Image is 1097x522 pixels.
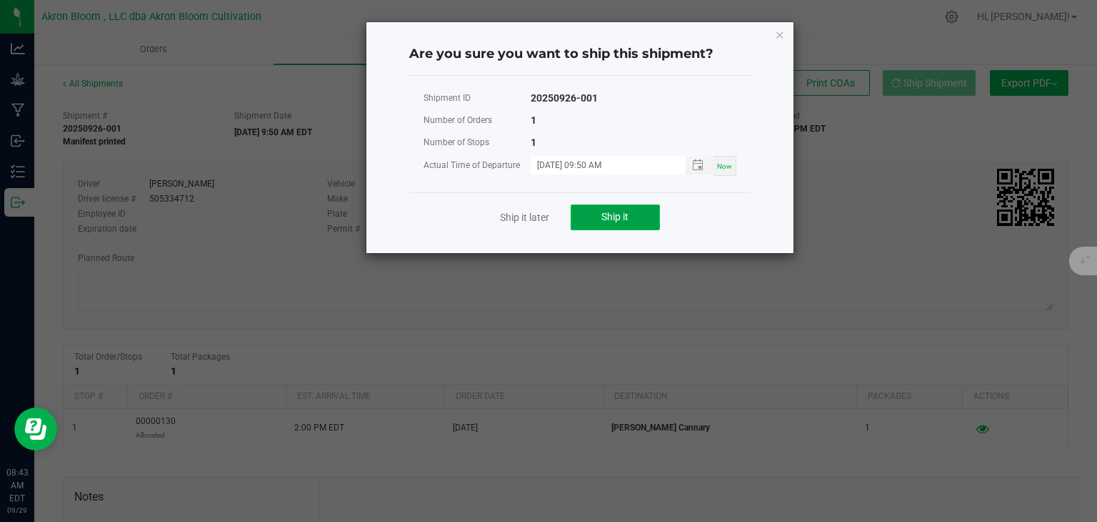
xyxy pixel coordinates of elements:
span: Now [717,162,732,170]
div: 20250926-001 [531,89,598,107]
input: MM/dd/yyyy HH:MM a [531,156,671,174]
button: Close [775,26,785,43]
button: Ship it [571,205,660,230]
div: 1 [531,112,536,129]
a: Ship it later [500,210,549,225]
div: 1 [531,134,536,152]
iframe: Resource center [14,408,57,450]
div: Shipment ID [424,89,531,107]
div: Actual Time of Departure [424,157,531,174]
span: Toggle popup [686,156,713,174]
span: Ship it [601,211,628,222]
div: Number of Stops [424,134,531,152]
div: Number of Orders [424,112,531,129]
h4: Are you sure you want to ship this shipment? [409,45,751,64]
